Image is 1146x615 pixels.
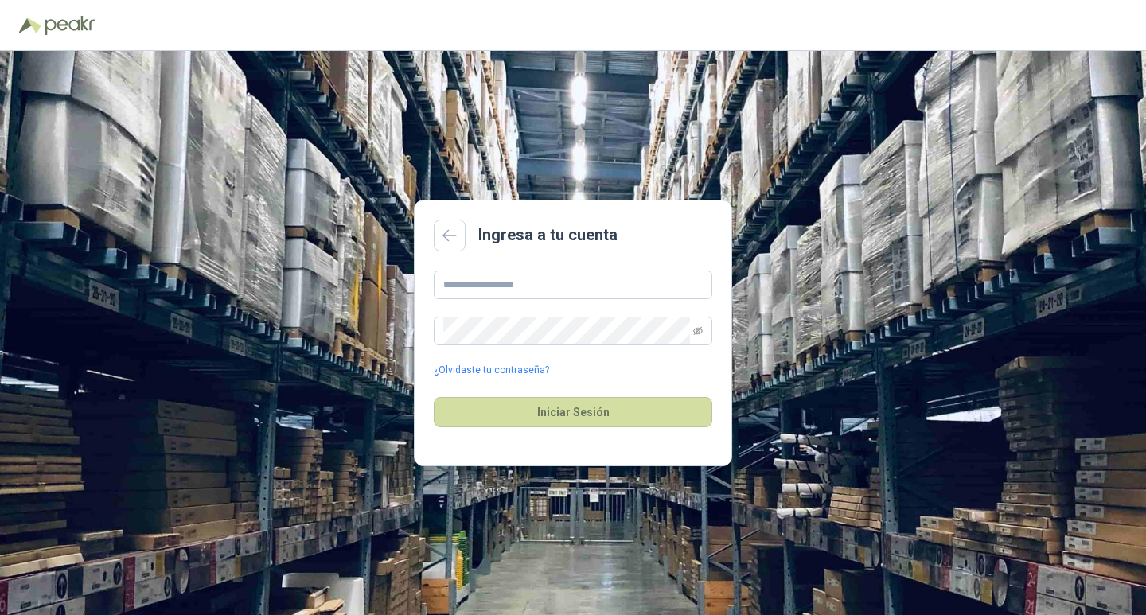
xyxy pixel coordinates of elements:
[478,223,618,247] h2: Ingresa a tu cuenta
[693,326,703,336] span: eye-invisible
[19,18,41,33] img: Logo
[434,363,549,378] a: ¿Olvidaste tu contraseña?
[45,16,95,35] img: Peakr
[434,397,712,427] button: Iniciar Sesión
